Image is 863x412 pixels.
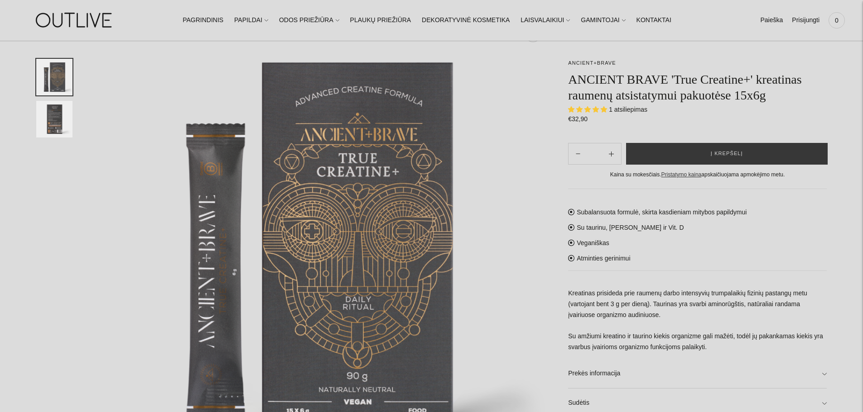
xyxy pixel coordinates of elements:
img: OUTLIVE [18,5,131,36]
a: PLAUKŲ PRIEŽIŪRA [350,10,411,30]
button: Translation missing: en.general.accessibility.image_thumbail [36,101,72,137]
a: LAISVALAIKIUI [521,10,570,30]
span: Į krepšelį [711,149,743,158]
a: GAMINTOJAI [581,10,625,30]
span: €32,90 [568,115,588,123]
button: Translation missing: en.general.accessibility.image_thumbail [36,59,72,95]
a: Prekės informacija [568,359,827,388]
button: Add product quantity [569,143,588,165]
a: PAGRINDINIS [183,10,223,30]
a: 0 [829,10,845,30]
a: Pristatymo kaina [661,171,702,178]
a: Prisijungti [792,10,820,30]
button: Į krepšelį [626,143,828,165]
span: 1 atsiliepimas [609,106,647,113]
a: DEKORATYVINĖ KOSMETIKA [422,10,510,30]
div: Kaina su mokesčiais. apskaičiuojama apmokėjimo metu. [568,170,827,180]
a: KONTAKTAI [636,10,671,30]
p: Kreatinas prisideda prie raumenų darbo intensyvių trumpalaikių fizinių pastangų metu (vartojant b... [568,288,827,353]
span: 5.00 stars [568,106,609,113]
a: ODOS PRIEŽIŪRA [279,10,339,30]
h1: ANCIENT BRAVE 'True Creatine+' kreatinas raumenų atsistatymui pakuotėse 15x6g [568,71,827,103]
button: Subtract product quantity [602,143,621,165]
input: Product quantity [588,147,601,161]
a: PAPILDAI [234,10,268,30]
a: Paieška [760,10,783,30]
span: 0 [830,14,843,27]
a: ANCIENT+BRAVE [568,60,616,66]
